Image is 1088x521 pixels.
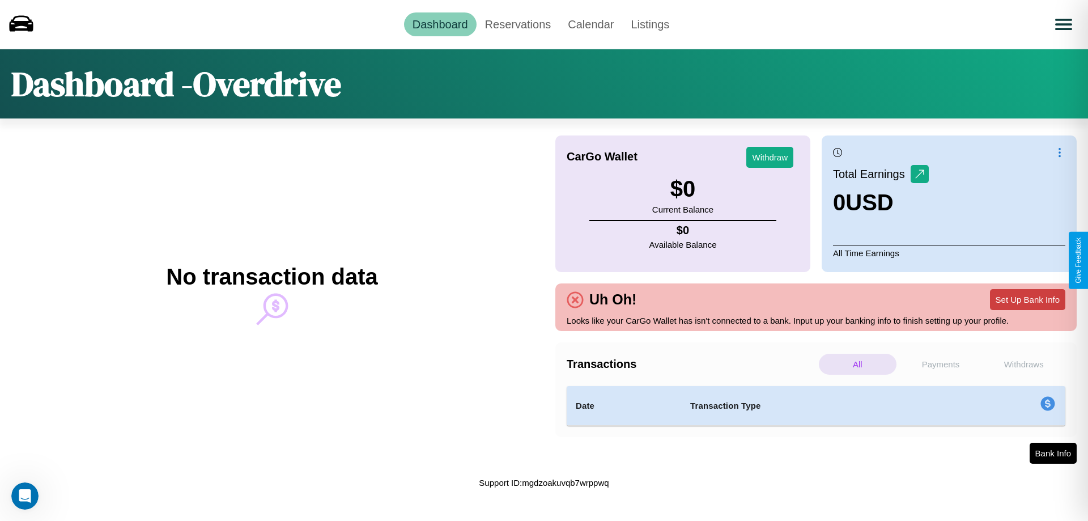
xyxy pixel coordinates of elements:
[746,147,793,168] button: Withdraw
[1048,9,1079,40] button: Open menu
[649,224,717,237] h4: $ 0
[404,12,477,36] a: Dashboard
[985,354,1062,375] p: Withdraws
[1030,443,1077,464] button: Bank Info
[622,12,678,36] a: Listings
[819,354,896,375] p: All
[584,291,642,308] h4: Uh Oh!
[11,61,341,107] h1: Dashboard - Overdrive
[902,354,980,375] p: Payments
[990,289,1065,310] button: Set Up Bank Info
[833,164,911,184] p: Total Earnings
[567,150,637,163] h4: CarGo Wallet
[166,264,377,290] h2: No transaction data
[559,12,622,36] a: Calendar
[649,237,717,252] p: Available Balance
[11,482,39,510] iframe: Intercom live chat
[652,176,713,202] h3: $ 0
[576,399,672,413] h4: Date
[1074,238,1082,283] div: Give Feedback
[833,245,1065,261] p: All Time Earnings
[567,358,816,371] h4: Transactions
[652,202,713,217] p: Current Balance
[690,399,947,413] h4: Transaction Type
[833,190,929,215] h3: 0 USD
[567,386,1065,426] table: simple table
[477,12,560,36] a: Reservations
[479,475,609,490] p: Support ID: mgdzoakuvqb7wrppwq
[567,313,1065,328] p: Looks like your CarGo Wallet has isn't connected to a bank. Input up your banking info to finish ...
